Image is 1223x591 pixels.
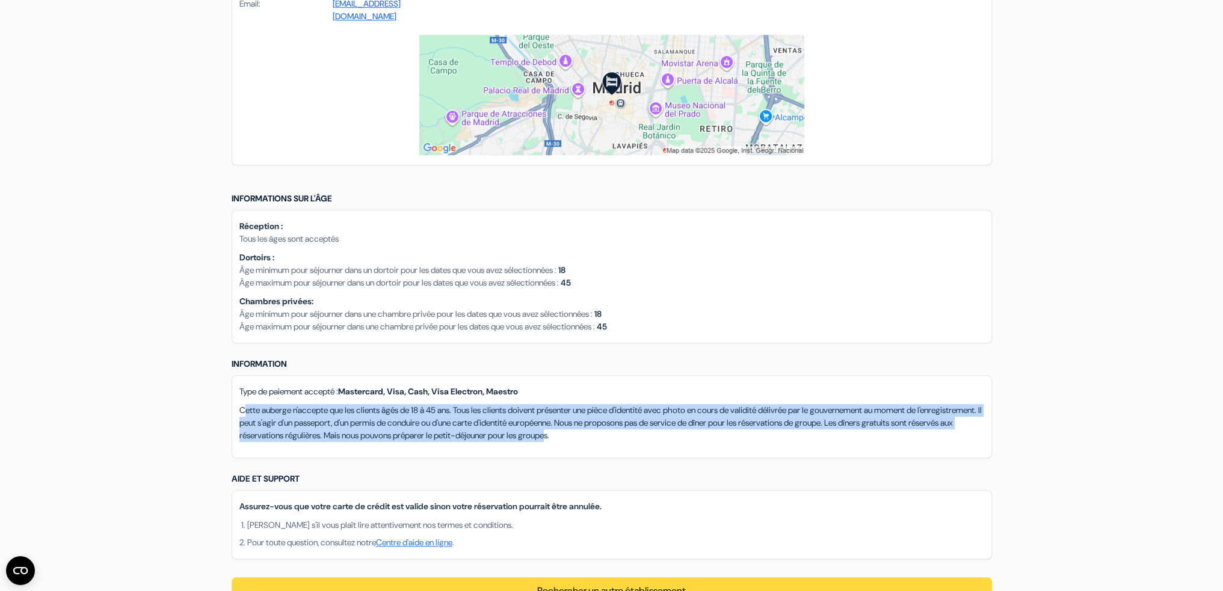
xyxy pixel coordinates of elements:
[232,193,332,204] span: Informations sur l'âge
[239,385,984,398] p: Type de paiement accepté :
[247,536,984,549] li: Pour toute question, consultez notre .
[376,537,452,548] a: Centre d'aide en ligne
[239,308,593,319] span: Âge minimum pour séjourner dans une chambre privée pour les dates que vous avez sélectionnées :
[247,519,984,531] li: [PERSON_NAME] s'il vous plaît lire attentivement nos termes et conditions.
[239,500,984,513] p: Assurez-vous que votre carte de crédit est valide sinon votre réservation pourrait être annulée.
[239,277,559,288] span: Âge maximum pour séjourner dans un dortoir pour les dates que vous avez sélectionnées :
[561,277,571,288] span: 45
[239,321,595,332] span: Âge maximum pour séjourner dans une chambre privée pour les dates que vous avez sélectionnées :
[558,265,565,275] span: 18
[239,404,984,442] p: Cette auberge n'accepte que les clients âgés de 18 à 45 ans. Tous les clients doivent présenter u...
[594,308,602,319] span: 18
[419,35,804,155] img: staticmap
[239,233,984,245] p: Tous les âges sont acceptés
[232,473,300,484] span: Aide et support
[6,556,35,585] button: Ouvrir le widget CMP
[239,296,313,307] b: Chambres privées:
[597,321,607,332] span: 45
[239,221,283,231] b: Réception :
[232,358,287,369] span: Information
[338,386,518,397] b: Mastercard, Visa, Cash, Visa Electron, Maestro
[239,252,274,263] b: Dortoirs :
[239,265,556,275] span: Âge minimum pour séjourner dans un dortoir pour les dates que vous avez sélectionnées :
